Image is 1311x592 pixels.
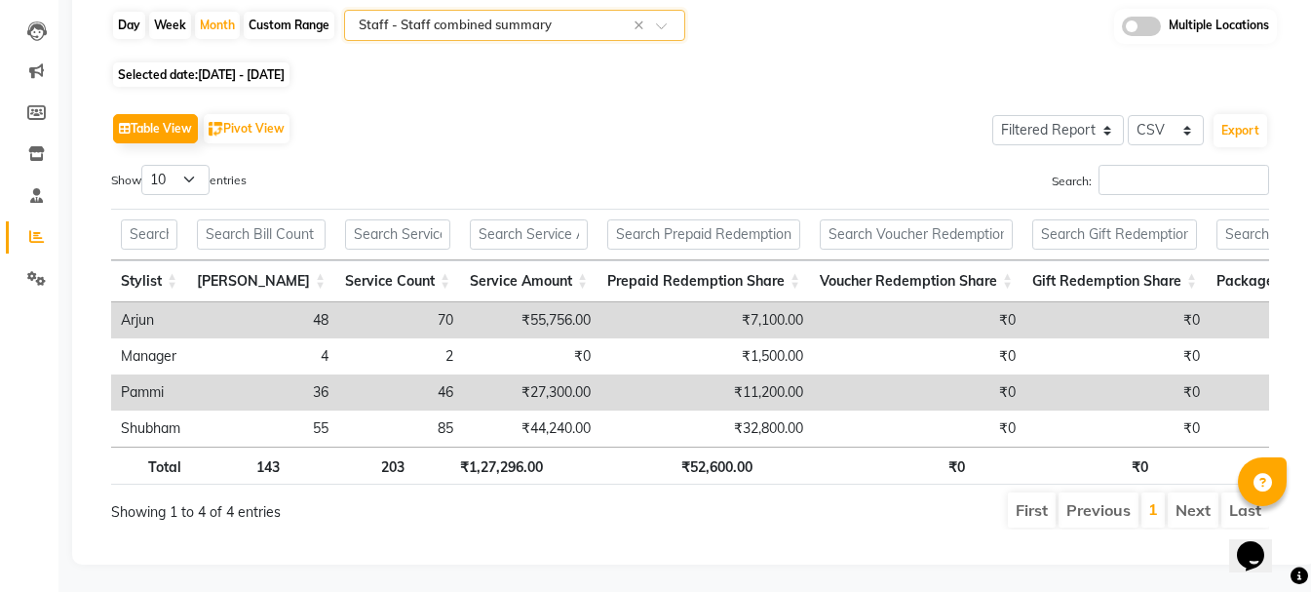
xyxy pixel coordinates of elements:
th: ₹0 [762,447,975,485]
td: ₹7,100.00 [600,302,813,338]
td: ₹0 [813,338,1025,375]
div: Day [113,12,145,39]
td: ₹32,800.00 [600,411,813,447]
input: Search Service Amount [470,219,588,250]
td: ₹1,500.00 [600,338,813,375]
iframe: chat widget [1229,514,1292,572]
td: ₹44,240.00 [463,411,600,447]
span: Selected date: [113,62,289,87]
th: ₹0 [975,447,1158,485]
td: 46 [338,375,463,411]
td: ₹0 [463,338,600,375]
td: 85 [338,411,463,447]
td: 2 [338,338,463,375]
input: Search: [1099,165,1269,195]
td: ₹55,756.00 [463,302,600,338]
th: ₹1,27,296.00 [414,447,553,485]
button: Table View [113,114,198,143]
label: Show entries [111,165,247,195]
td: Manager [111,338,190,375]
td: 4 [190,338,338,375]
td: ₹0 [813,375,1025,411]
th: Total [111,447,191,485]
th: 203 [289,447,414,485]
span: Multiple Locations [1169,17,1269,36]
div: Custom Range [244,12,334,39]
input: Search Prepaid Redemption Share [607,219,800,250]
input: Search Stylist [121,219,177,250]
select: Showentries [141,165,210,195]
th: Service Count: activate to sort column ascending [335,260,460,302]
td: ₹0 [1025,302,1210,338]
td: 70 [338,302,463,338]
th: Bill Count: activate to sort column ascending [187,260,335,302]
td: Shubham [111,411,190,447]
img: pivot.png [209,122,223,137]
td: ₹11,200.00 [600,375,813,411]
th: Prepaid Redemption Share: activate to sort column ascending [598,260,810,302]
span: Clear all [634,16,650,36]
input: Search Bill Count [197,219,326,250]
td: 48 [190,302,338,338]
div: Showing 1 to 4 of 4 entries [111,491,577,523]
div: Month [195,12,240,39]
th: Voucher Redemption Share: activate to sort column ascending [810,260,1022,302]
a: 1 [1148,499,1158,519]
th: ₹52,600.00 [553,447,762,485]
th: Stylist: activate to sort column ascending [111,260,187,302]
td: ₹27,300.00 [463,375,600,411]
button: Pivot View [204,114,289,143]
input: Search Voucher Redemption Share [820,219,1013,250]
td: ₹0 [813,411,1025,447]
td: ₹0 [1025,338,1210,375]
input: Search Gift Redemption Share [1032,219,1197,250]
span: [DATE] - [DATE] [198,67,285,82]
th: Gift Redemption Share: activate to sort column ascending [1022,260,1207,302]
td: 55 [190,411,338,447]
th: 143 [191,447,289,485]
td: ₹0 [813,302,1025,338]
td: Pammi [111,375,190,411]
label: Search: [1052,165,1269,195]
th: Service Amount: activate to sort column ascending [460,260,598,302]
td: ₹0 [1025,375,1210,411]
input: Search Service Count [345,219,450,250]
td: Arjun [111,302,190,338]
td: ₹0 [1025,411,1210,447]
td: 36 [190,375,338,411]
button: Export [1214,114,1267,147]
div: Week [149,12,191,39]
